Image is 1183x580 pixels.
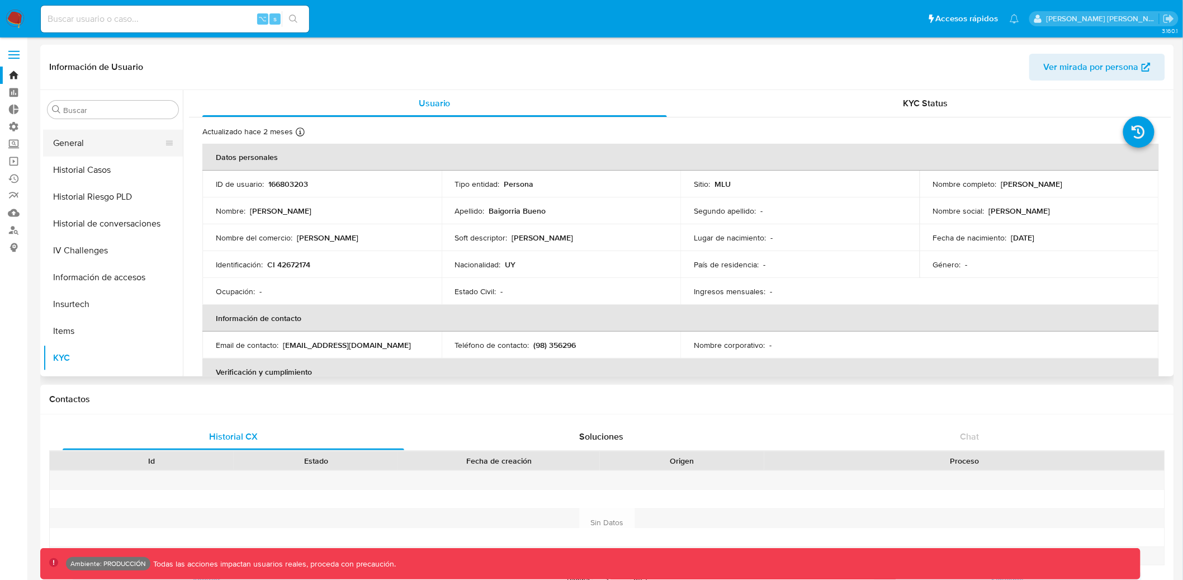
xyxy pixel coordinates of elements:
p: CI 42672174 [267,260,310,270]
div: Proceso [772,455,1157,466]
p: (98) 356296 [534,340,576,350]
p: Identificación : [216,260,263,270]
p: Nacionalidad : [455,260,501,270]
p: - [966,260,968,270]
a: Salir [1163,13,1175,25]
p: 166803203 [268,179,308,189]
a: Notificaciones [1010,14,1019,23]
button: KYC [43,345,183,371]
p: [PERSON_NAME] [250,206,311,216]
p: - [770,233,773,243]
th: Información de contacto [202,305,1159,332]
button: Historial de conversaciones [43,210,183,237]
button: Información de accesos [43,264,183,291]
input: Buscar usuario o caso... [41,12,309,26]
p: Género : [933,260,961,270]
button: Ver mirada por persona [1029,54,1165,81]
p: - [769,340,772,350]
div: Fecha de creación [406,455,592,466]
p: UY [505,260,516,270]
p: Ocupación : [216,286,255,296]
p: Nombre : [216,206,245,216]
p: Todas las acciones impactan usuarios reales, proceda con precaución. [150,559,396,569]
p: Fecha de nacimiento : [933,233,1007,243]
p: Estado Civil : [455,286,496,296]
span: Chat [960,430,979,443]
div: Estado [242,455,390,466]
button: Historial Casos [43,157,183,183]
button: Buscar [52,105,61,114]
span: Historial CX [209,430,258,443]
p: Actualizado hace 2 meses [202,126,293,137]
button: General [43,130,174,157]
p: Nombre corporativo : [694,340,765,350]
div: Origen [608,455,756,466]
th: Verificación y cumplimiento [202,359,1159,385]
span: s [273,13,277,24]
p: Sitio : [694,179,710,189]
button: search-icon [282,11,305,27]
p: País de residencia : [694,260,759,270]
p: Nombre social : [933,206,985,216]
p: Teléfono de contacto : [455,340,529,350]
p: - [763,260,765,270]
h1: Información de Usuario [49,62,143,73]
p: Ambiente: PRODUCCIÓN [70,562,146,566]
span: Ver mirada por persona [1044,54,1139,81]
div: Id [77,455,226,466]
p: Persona [504,179,534,189]
p: [EMAIL_ADDRESS][DOMAIN_NAME] [283,340,411,350]
p: [PERSON_NAME] [297,233,358,243]
button: Insurtech [43,291,183,318]
span: KYC Status [903,97,948,110]
p: [DATE] [1011,233,1035,243]
p: - [259,286,262,296]
p: MLU [714,179,731,189]
p: Nombre del comercio : [216,233,292,243]
p: christian.palomeque@mercadolibre.com.co [1047,13,1160,24]
p: Baigorria Bueno [489,206,546,216]
p: - [501,286,503,296]
button: IV Challenges [43,237,183,264]
button: Items [43,318,183,345]
h1: Contactos [49,394,1165,405]
p: [PERSON_NAME] [512,233,574,243]
p: [PERSON_NAME] [989,206,1050,216]
span: Accesos rápidos [936,13,999,25]
p: - [770,286,772,296]
button: Historial Riesgo PLD [43,183,183,210]
button: Lista Interna [43,371,183,398]
p: Nombre completo : [933,179,997,189]
span: Soluciones [580,430,624,443]
p: ID de usuario : [216,179,264,189]
span: Usuario [419,97,451,110]
p: Soft descriptor : [455,233,508,243]
p: Ingresos mensuales : [694,286,765,296]
th: Datos personales [202,144,1159,171]
p: Tipo entidad : [455,179,500,189]
p: Segundo apellido : [694,206,756,216]
span: ⌥ [258,13,267,24]
p: - [760,206,763,216]
input: Buscar [63,105,174,115]
p: Lugar de nacimiento : [694,233,766,243]
p: Apellido : [455,206,485,216]
p: [PERSON_NAME] [1001,179,1063,189]
p: Email de contacto : [216,340,278,350]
